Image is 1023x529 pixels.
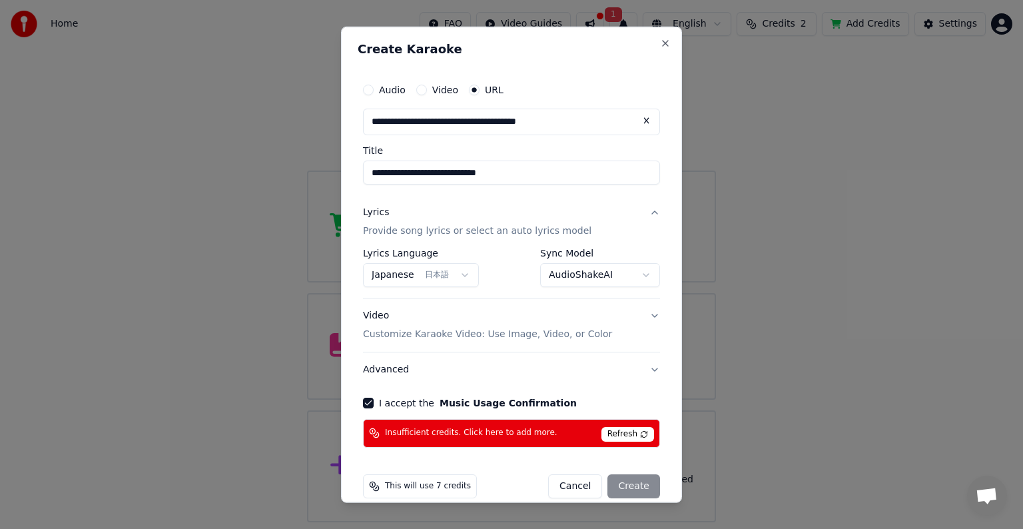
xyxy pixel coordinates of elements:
label: Sync Model [540,249,660,258]
span: Refresh [601,427,654,442]
label: URL [485,85,504,95]
button: VideoCustomize Karaoke Video: Use Image, Video, or Color [363,298,660,352]
div: Lyrics [363,206,389,219]
span: This will use 7 credits [385,481,471,492]
div: LyricsProvide song lyrics or select an auto lyrics model [363,249,660,298]
label: Lyrics Language [363,249,479,258]
button: I accept the [440,398,577,408]
p: Provide song lyrics or select an auto lyrics model [363,225,591,238]
span: Insufficient credits. Click here to add more. [385,428,557,438]
p: Customize Karaoke Video: Use Image, Video, or Color [363,328,612,341]
h2: Create Karaoke [358,43,665,55]
label: Title [363,146,660,155]
label: Audio [379,85,406,95]
button: Advanced [363,352,660,387]
label: Video [432,85,458,95]
div: Video [363,309,612,341]
label: I accept the [379,398,577,408]
button: Cancel [548,474,602,498]
button: LyricsProvide song lyrics or select an auto lyrics model [363,195,660,249]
